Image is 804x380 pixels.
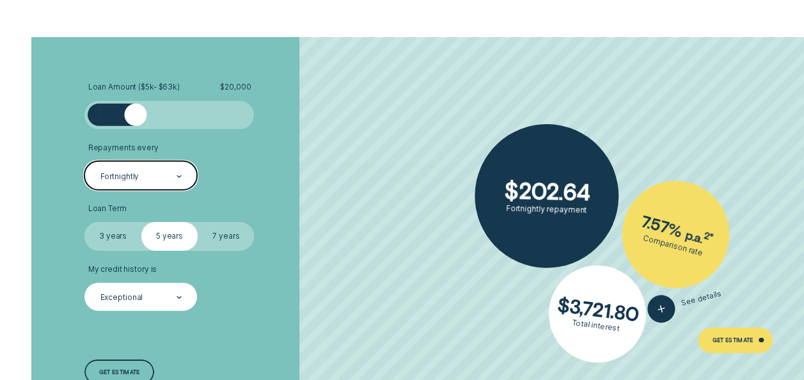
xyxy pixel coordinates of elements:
button: See details [644,280,725,326]
label: 3 years [84,222,141,250]
span: Loan Term [88,204,127,214]
span: Repayments every [88,143,159,153]
a: Get Estimate [698,328,773,353]
div: Fortnightly [100,171,139,181]
span: My credit history is [88,265,157,274]
div: Exceptional [100,293,143,303]
label: 5 years [141,222,198,250]
span: Loan Amount ( $5k - $63k ) [88,83,180,92]
span: See details [680,289,722,308]
span: $ 20,000 [220,83,251,92]
label: 7 years [198,222,254,250]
